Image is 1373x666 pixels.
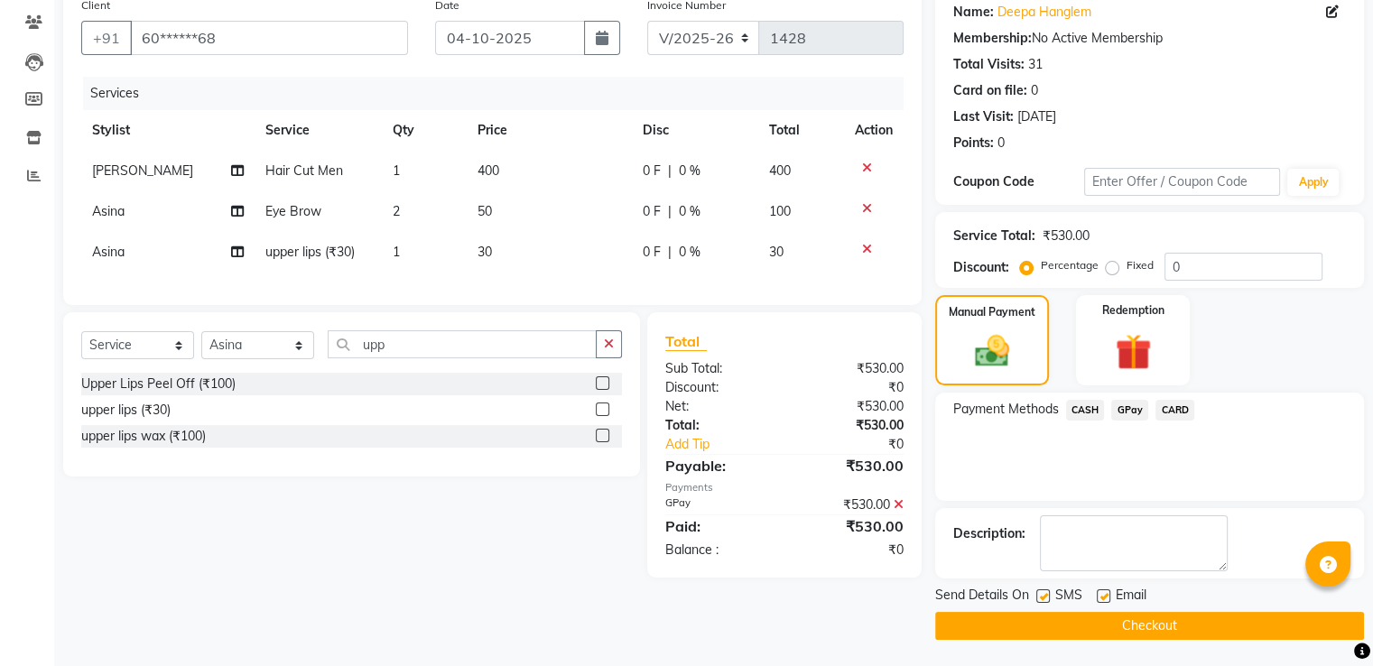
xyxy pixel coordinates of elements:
span: 0 F [643,202,661,221]
button: +91 [81,21,132,55]
th: Total [758,110,844,151]
div: Payable: [652,455,784,476]
div: ₹530.00 [784,515,917,537]
input: Search or Scan [328,330,597,358]
div: Discount: [953,258,1009,277]
button: Checkout [935,612,1364,640]
div: ₹530.00 [1043,227,1090,245]
span: Hair Cut Men [265,162,343,179]
th: Service [255,110,382,151]
div: Discount: [652,378,784,397]
span: 0 % [679,243,700,262]
input: Enter Offer / Coupon Code [1084,168,1281,196]
th: Stylist [81,110,255,151]
div: ₹530.00 [784,416,917,435]
div: ₹530.00 [784,495,917,514]
th: Price [467,110,632,151]
th: Action [844,110,904,151]
div: upper lips wax (₹100) [81,427,206,446]
div: No Active Membership [953,29,1346,48]
span: Asina [92,244,125,260]
span: Send Details On [935,586,1029,608]
span: 100 [769,203,791,219]
span: SMS [1055,586,1082,608]
div: ₹530.00 [784,455,917,476]
label: Manual Payment [949,304,1035,320]
div: ₹530.00 [784,359,917,378]
button: Apply [1287,169,1339,196]
div: Upper Lips Peel Off (₹100) [81,375,236,393]
div: Service Total: [953,227,1035,245]
span: 1 [393,244,400,260]
span: 1 [393,162,400,179]
span: 400 [769,162,791,179]
a: Add Tip [652,435,806,454]
th: Qty [382,110,467,151]
span: 30 [769,244,784,260]
label: Redemption [1102,302,1164,319]
span: CARD [1155,400,1194,421]
div: ₹0 [806,435,916,454]
div: Services [83,77,917,110]
span: GPay [1111,400,1148,421]
div: Last Visit: [953,107,1014,126]
div: Payments [665,480,904,495]
div: Card on file: [953,81,1027,100]
div: Paid: [652,515,784,537]
img: _gift.svg [1104,329,1163,375]
div: ₹530.00 [784,397,917,416]
span: CASH [1066,400,1105,421]
span: Payment Methods [953,400,1059,419]
div: Points: [953,134,994,153]
span: upper lips (₹30) [265,244,355,260]
span: 50 [478,203,492,219]
span: | [668,202,672,221]
div: GPay [652,495,784,514]
span: 30 [478,244,492,260]
span: 0 F [643,162,661,180]
div: Total: [652,416,784,435]
label: Fixed [1127,257,1154,273]
div: Description: [953,524,1025,543]
span: 2 [393,203,400,219]
span: | [668,162,672,180]
div: 31 [1028,55,1043,74]
label: Percentage [1041,257,1099,273]
span: | [668,243,672,262]
div: 0 [997,134,1005,153]
div: Total Visits: [953,55,1025,74]
span: 400 [478,162,499,179]
span: 0 % [679,202,700,221]
span: 0 % [679,162,700,180]
input: Search by Name/Mobile/Email/Code [130,21,408,55]
img: _cash.svg [964,331,1020,371]
div: Membership: [953,29,1032,48]
span: [PERSON_NAME] [92,162,193,179]
th: Disc [632,110,758,151]
div: Name: [953,3,994,22]
div: upper lips (₹30) [81,401,171,420]
span: 0 F [643,243,661,262]
a: Deepa Hanglem [997,3,1091,22]
div: ₹0 [784,541,917,560]
span: Email [1116,586,1146,608]
div: Coupon Code [953,172,1084,191]
span: Eye Brow [265,203,321,219]
span: Asina [92,203,125,219]
div: ₹0 [784,378,917,397]
div: 0 [1031,81,1038,100]
span: Total [665,332,707,351]
div: Sub Total: [652,359,784,378]
div: [DATE] [1017,107,1056,126]
div: Net: [652,397,784,416]
div: Balance : [652,541,784,560]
